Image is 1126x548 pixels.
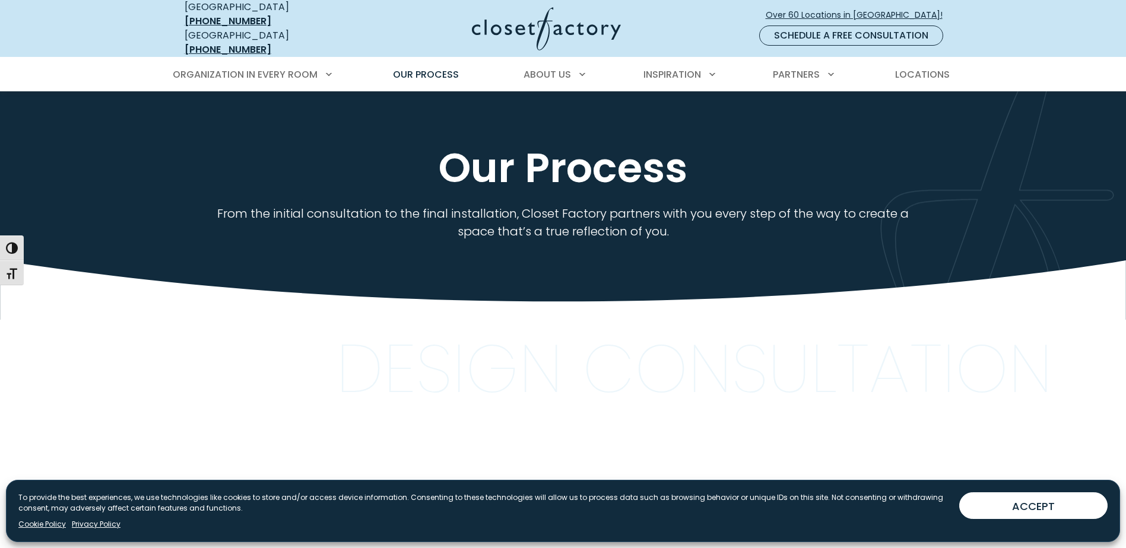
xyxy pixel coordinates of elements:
[766,9,952,21] span: Over 60 Locations in [GEOGRAPHIC_DATA]!
[185,43,271,56] a: [PHONE_NUMBER]
[164,58,962,91] nav: Primary Menu
[765,5,953,26] a: Over 60 Locations in [GEOGRAPHIC_DATA]!
[472,7,621,50] img: Closet Factory Logo
[336,343,1052,394] p: Design Consultation
[214,205,912,240] p: From the initial consultation to the final installation, Closet Factory partners with you every s...
[393,68,459,81] span: Our Process
[185,28,357,57] div: [GEOGRAPHIC_DATA]
[185,14,271,28] a: [PHONE_NUMBER]
[524,68,571,81] span: About Us
[18,492,950,514] p: To provide the best experiences, we use technologies like cookies to store and/or access device i...
[759,26,943,46] a: Schedule a Free Consultation
[959,492,1108,519] button: ACCEPT
[182,145,944,190] h1: Our Process
[643,68,701,81] span: Inspiration
[72,519,120,530] a: Privacy Policy
[18,519,66,530] a: Cookie Policy
[895,68,950,81] span: Locations
[173,68,318,81] span: Organization in Every Room
[773,68,820,81] span: Partners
